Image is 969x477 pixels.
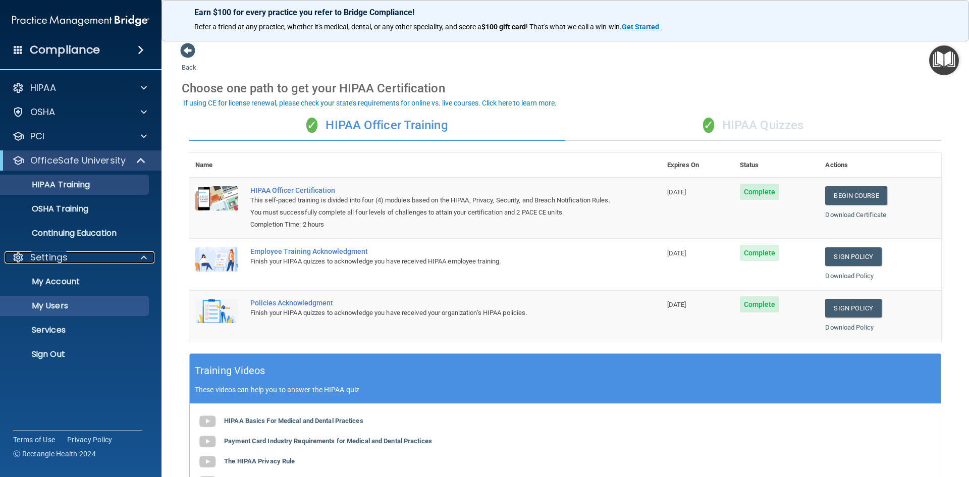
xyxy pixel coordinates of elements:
[7,204,88,214] p: OSHA Training
[189,153,244,178] th: Name
[819,153,941,178] th: Actions
[7,301,144,311] p: My Users
[7,325,144,335] p: Services
[526,23,622,31] span: ! That's what we call a win-win.
[30,43,100,57] h4: Compliance
[250,299,611,307] div: Policies Acknowledgment
[250,219,611,231] div: Completion Time: 2 hours
[929,45,959,75] button: Open Resource Center
[12,82,147,94] a: HIPAA
[250,186,611,194] a: HIPAA Officer Certification
[7,277,144,287] p: My Account
[224,457,295,465] b: The HIPAA Privacy Rule
[30,130,44,142] p: PCI
[825,186,887,205] a: Begin Course
[7,228,144,238] p: Continuing Education
[195,362,265,380] h5: Training Videos
[250,194,611,219] div: This self-paced training is divided into four (4) modules based on the HIPAA, Privacy, Security, ...
[825,247,881,266] a: Sign Policy
[195,386,936,394] p: These videos can help you to answer the HIPAA quiz
[622,23,661,31] a: Get Started
[67,435,113,445] a: Privacy Policy
[740,296,780,312] span: Complete
[197,432,218,452] img: gray_youtube_icon.38fcd6cc.png
[13,435,55,445] a: Terms of Use
[194,8,936,17] p: Earn $100 for every practice you refer to Bridge Compliance!
[825,324,874,331] a: Download Policy
[740,245,780,261] span: Complete
[250,307,611,319] div: Finish your HIPAA quizzes to acknowledge you have received your organization’s HIPAA policies.
[183,99,557,107] div: If using CE for license renewal, please check your state's requirements for online vs. live cours...
[12,11,149,31] img: PMB logo
[667,188,686,196] span: [DATE]
[30,154,126,167] p: OfficeSafe University
[12,251,147,263] a: Settings
[194,23,481,31] span: Refer a friend at any practice, whether it's medical, dental, or any other speciality, and score a
[30,82,56,94] p: HIPAA
[734,153,820,178] th: Status
[13,449,96,459] span: Ⓒ Rectangle Health 2024
[7,349,144,359] p: Sign Out
[825,299,881,317] a: Sign Policy
[224,417,363,425] b: HIPAA Basics For Medical and Dental Practices
[224,437,432,445] b: Payment Card Industry Requirements for Medical and Dental Practices
[30,106,56,118] p: OSHA
[565,111,941,141] div: HIPAA Quizzes
[703,118,714,133] span: ✓
[12,130,147,142] a: PCI
[622,23,659,31] strong: Get Started
[250,255,611,268] div: Finish your HIPAA quizzes to acknowledge you have received HIPAA employee training.
[250,247,611,255] div: Employee Training Acknowledgment
[12,106,147,118] a: OSHA
[661,153,734,178] th: Expires On
[825,272,874,280] a: Download Policy
[182,51,196,71] a: Back
[7,180,90,190] p: HIPAA Training
[197,411,218,432] img: gray_youtube_icon.38fcd6cc.png
[667,301,686,308] span: [DATE]
[740,184,780,200] span: Complete
[189,111,565,141] div: HIPAA Officer Training
[30,251,68,263] p: Settings
[306,118,317,133] span: ✓
[197,452,218,472] img: gray_youtube_icon.38fcd6cc.png
[12,154,146,167] a: OfficeSafe University
[182,98,558,108] button: If using CE for license renewal, please check your state's requirements for online vs. live cours...
[481,23,526,31] strong: $100 gift card
[667,249,686,257] span: [DATE]
[825,211,886,219] a: Download Certificate
[182,74,949,103] div: Choose one path to get your HIPAA Certification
